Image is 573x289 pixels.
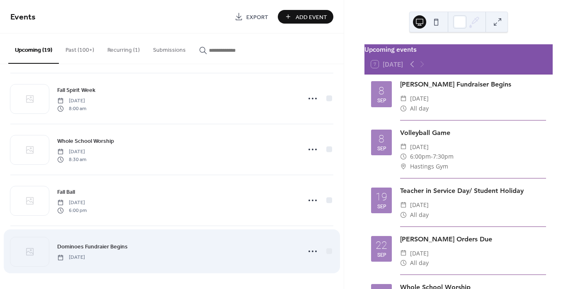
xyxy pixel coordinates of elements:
div: ​ [400,258,407,268]
span: All day [410,210,429,220]
span: [DATE] [410,142,429,152]
div: [PERSON_NAME] Fundraiser Begins [400,79,546,89]
span: [DATE] [57,148,86,156]
span: [DATE] [410,94,429,104]
a: Fall Ball [57,187,75,197]
span: Fall Ball [57,188,75,197]
button: Past (100+) [59,34,101,63]
span: [DATE] [57,97,86,105]
span: [DATE] [57,199,87,207]
div: ​ [400,210,407,220]
span: 6:00 pm [57,207,87,214]
span: Whole School Worship [57,137,114,146]
button: Add Event [278,10,333,24]
div: Teacher in Service Day/ Student Holiday [400,186,546,196]
div: Sep [377,146,386,151]
div: Sep [377,204,386,209]
span: 8:00 am [57,105,86,112]
div: ​ [400,200,407,210]
span: [DATE] [410,248,429,258]
div: 19 [376,192,387,202]
a: Export [228,10,274,24]
button: Upcoming (19) [8,34,59,64]
span: 8:30 am [57,156,86,163]
a: Whole School Worship [57,136,114,146]
div: Sep [377,252,386,258]
button: Submissions [146,34,192,63]
span: All day [410,258,429,268]
span: Hastings Gym [410,161,448,171]
div: ​ [400,142,407,152]
div: 8 [379,134,384,144]
div: ​ [400,248,407,258]
div: ​ [400,104,407,113]
div: [PERSON_NAME] Orders Due [400,234,546,244]
span: [DATE] [57,254,85,261]
span: - [431,152,433,161]
div: 22 [376,240,387,250]
button: Recurring (1) [101,34,146,63]
div: 8 [379,86,384,96]
div: Volleyball Game [400,128,546,138]
span: Dominoes Fundraier Begins [57,243,128,251]
span: Export [246,13,268,22]
span: Fall Spirit Week [57,86,95,95]
span: 7:30pm [433,152,454,161]
div: ​ [400,94,407,104]
span: 6:00pm [410,152,431,161]
div: ​ [400,161,407,171]
span: [DATE] [410,200,429,210]
span: Events [10,9,36,25]
a: Dominoes Fundraier Begins [57,242,128,251]
span: All day [410,104,429,113]
a: Fall Spirit Week [57,85,95,95]
div: ​ [400,152,407,161]
div: Upcoming events [364,44,553,54]
div: Sep [377,98,386,103]
span: Add Event [296,13,327,22]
